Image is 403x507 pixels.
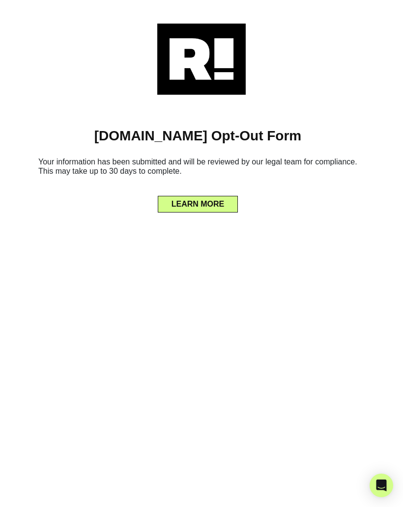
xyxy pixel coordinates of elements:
h6: Your information has been submitted and will be reviewed by our legal team for compliance. This m... [15,153,381,184]
div: Open Intercom Messenger [370,474,393,497]
button: LEARN MORE [158,196,238,213]
a: LEARN MORE [158,197,238,205]
img: Retention.com [157,24,246,95]
h1: [DOMAIN_NAME] Opt-Out Form [15,128,381,144]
